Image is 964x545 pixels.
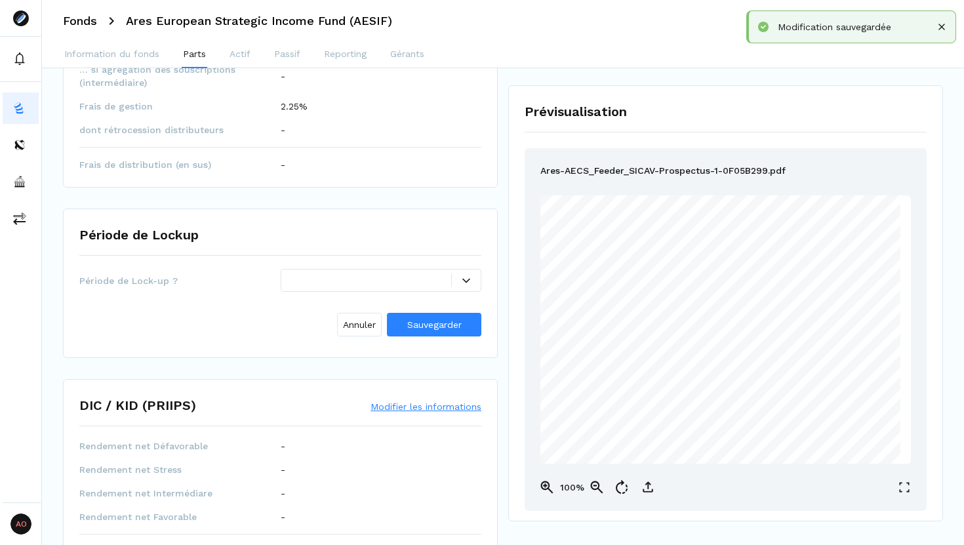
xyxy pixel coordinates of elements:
span: Rendement net Défavorable [79,439,281,453]
button: Parts [182,42,207,68]
button: distributors [3,129,39,161]
button: commissions [3,203,39,234]
span: investissement à capital variable [687,368,782,375]
span: SICAV [769,352,792,359]
p: - [281,510,285,523]
button: asset-managers [3,166,39,197]
span: Ares European Credit Solutions [649,352,749,359]
h1: Prévisualisation [525,102,927,121]
button: Passif [273,42,302,68]
h3: Fonds [63,15,97,27]
span: Frais de distribution (en sus) [79,158,281,171]
img: commissions [13,212,26,225]
span: Sauvegarder [407,319,462,330]
span: February [698,393,727,400]
p: Ares-AECS_Feeder_SICAV-Prospectus-1-0F05B299.pdf [540,164,786,180]
span: Rendement net Favorable [79,510,281,523]
span: Société d [658,368,685,375]
img: funds [13,102,26,115]
h3: Ares European Strategic Income Fund (AESIF) [126,15,392,27]
p: - [281,70,285,83]
p: - [281,158,285,171]
span: Fund [751,352,767,359]
p: - [281,487,285,500]
span: – [761,218,764,224]
button: Information du fonds [63,42,161,68]
p: Actif [230,47,251,61]
p: Information du fonds [64,47,159,61]
button: Annuler [337,313,382,336]
p: Parts [183,47,206,61]
h1: Période de Lockup [79,225,199,245]
p: Reporting [324,47,367,61]
p: - [281,123,285,136]
p: Passif [274,47,300,61]
img: asset-managers [13,175,26,188]
p: Gérants [390,47,424,61]
button: Sauvegarder [387,313,481,336]
button: Gérants [389,42,426,68]
button: Actif [228,42,252,68]
span: dont rétrocession distributeurs [79,123,281,136]
span: Ares European Credit Solutions Fund [765,218,857,224]
button: Modifier les informations [371,400,481,413]
span: 5 [740,393,744,400]
p: - [281,463,285,476]
h1: DIC / KID (PRIIPS) [79,395,196,415]
span: Période de Lock-up ? [79,274,281,287]
p: 100% [559,481,585,495]
button: Reporting [323,42,368,68]
img: distributors [13,138,26,151]
button: funds [3,92,39,124]
div: Modification sauvegardée [778,20,934,33]
span: Annuler [343,318,376,332]
span: 202 [729,393,740,400]
p: 2.25% [281,100,308,113]
p: - [281,439,285,453]
span: ’ [685,368,686,375]
span: Frais de gestion [79,100,281,113]
span: … si agrégation des souscriptions (intermédiaire) [79,63,281,89]
span: Rendement net Intermédiare [79,487,281,500]
span: AO [10,514,31,535]
span: Rendement net Stress [79,463,281,476]
span: Confidential Offering [707,218,759,224]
